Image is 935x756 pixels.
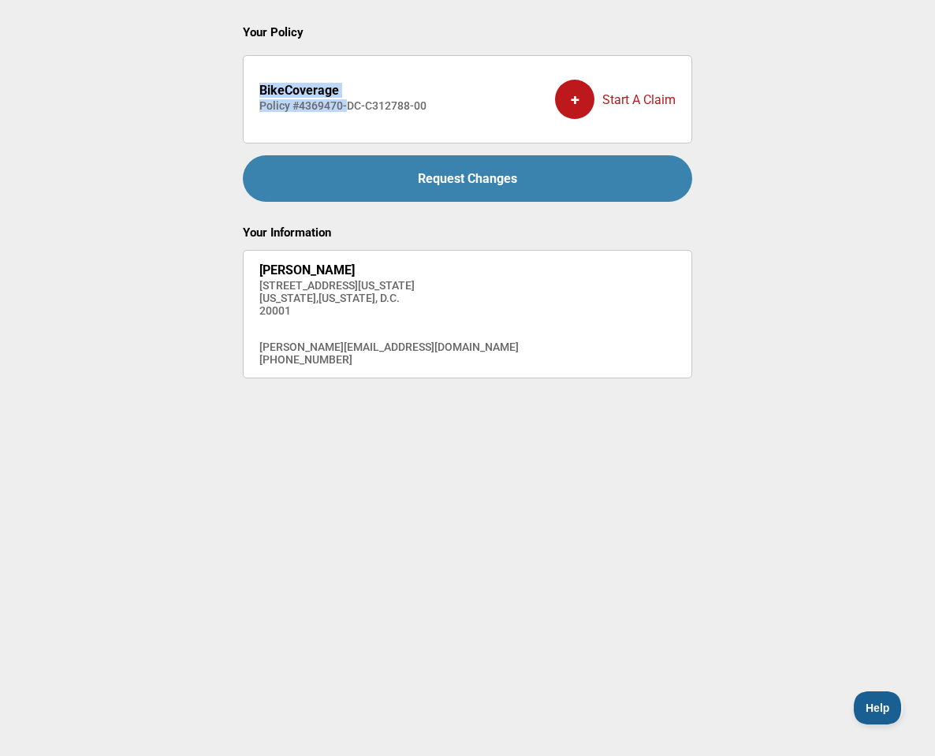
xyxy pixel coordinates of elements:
[243,225,692,240] h2: Your Information
[259,99,427,112] h4: Policy # 4369470-DC-C312788-00
[555,68,676,131] div: Start A Claim
[259,83,339,98] strong: BikeCoverage
[555,68,676,131] a: +Start A Claim
[243,25,692,39] h2: Your Policy
[555,80,594,119] div: +
[259,279,519,292] h4: [STREET_ADDRESS][US_STATE]
[259,263,355,277] strong: [PERSON_NAME]
[854,691,903,724] iframe: Toggle Customer Support
[259,341,519,353] h4: [PERSON_NAME][EMAIL_ADDRESS][DOMAIN_NAME]
[259,292,519,304] h4: [US_STATE] , [US_STATE], D.C.
[259,304,519,317] h4: 20001
[243,155,692,202] a: Request Changes
[259,353,519,366] h4: [PHONE_NUMBER]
